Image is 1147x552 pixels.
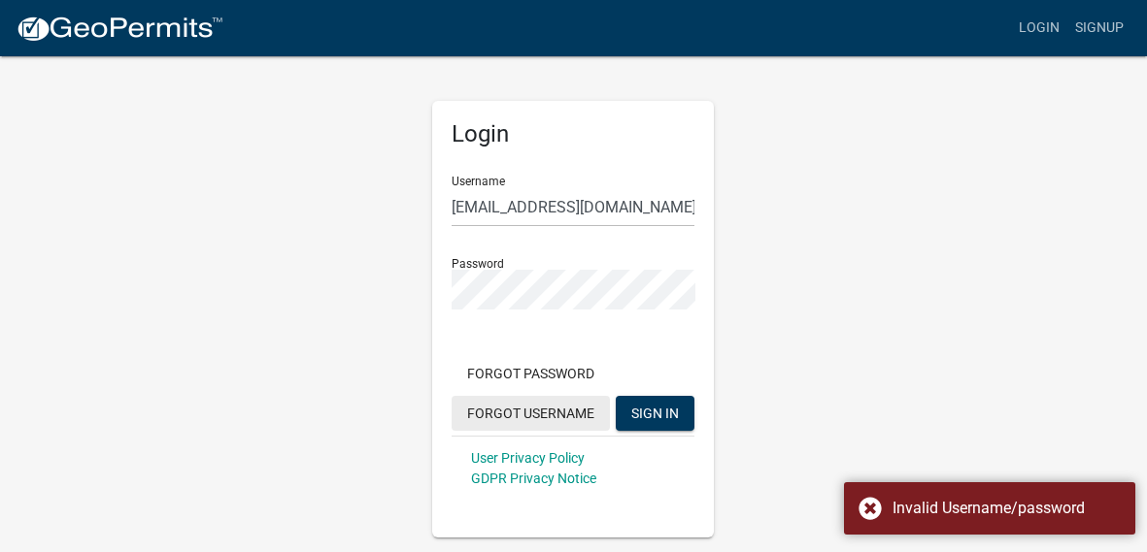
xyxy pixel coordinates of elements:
a: GDPR Privacy Notice [471,471,596,486]
span: SIGN IN [631,405,679,420]
button: Forgot Username [452,396,610,431]
button: Forgot Password [452,356,610,391]
a: User Privacy Policy [471,450,585,466]
a: Login [1011,10,1067,47]
a: Signup [1067,10,1131,47]
h5: Login [452,120,694,148]
div: Invalid Username/password [893,497,1121,520]
button: SIGN IN [616,396,694,431]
